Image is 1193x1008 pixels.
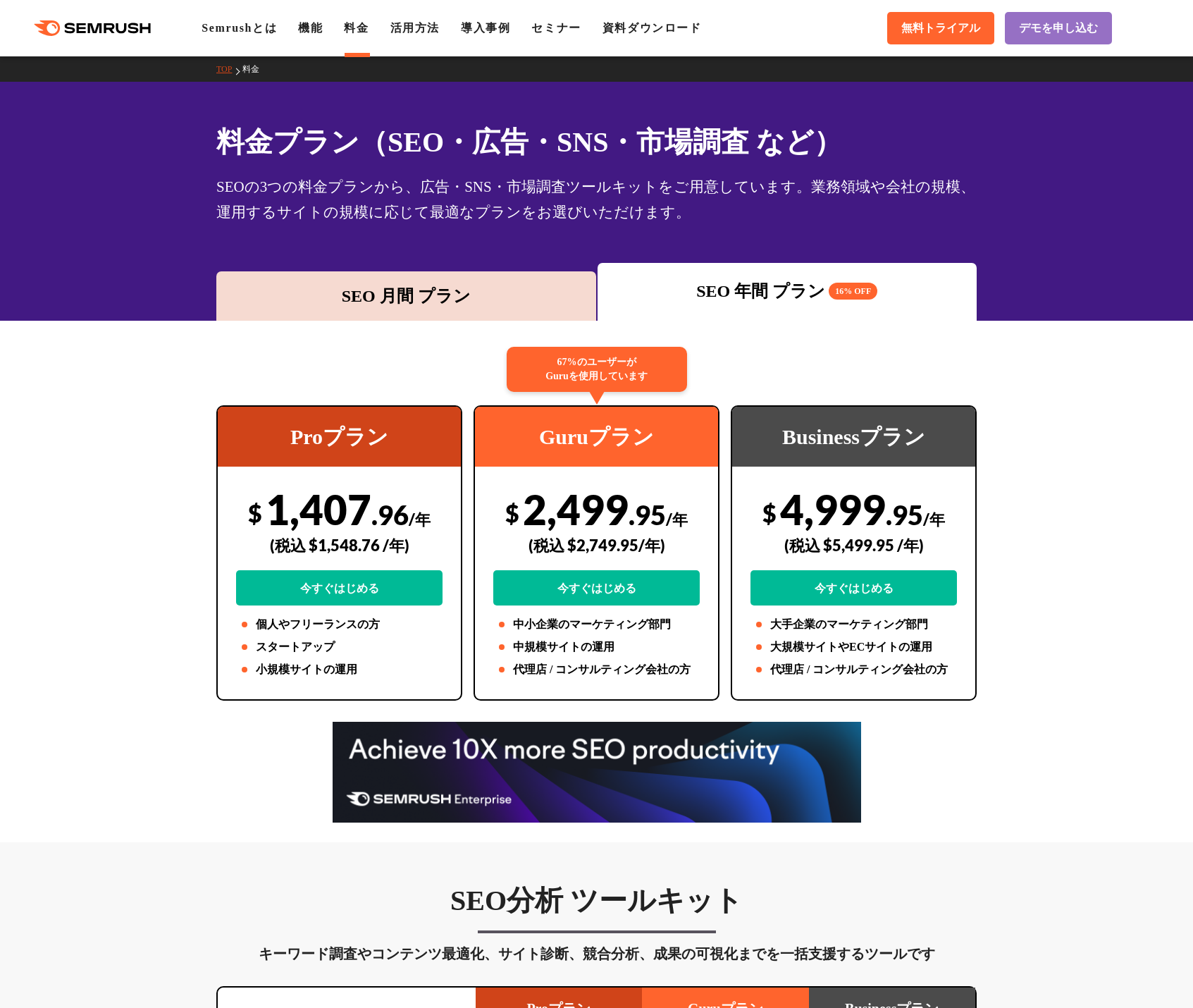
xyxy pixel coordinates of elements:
a: 無料トライアル [887,12,994,44]
a: 今すぐはじめる [493,570,700,606]
li: 代理店 / コンサルティング会社の方 [750,661,957,678]
a: 活用方法 [390,22,440,34]
li: スタートアップ [236,639,443,656]
div: 2,499 [493,484,700,606]
a: 料金 [242,64,270,74]
li: 小規模サイトの運用 [236,661,443,678]
a: Semrushとは [202,22,277,34]
div: 4,999 [750,484,957,606]
a: 資料ダウンロード [602,22,702,34]
div: SEO 年間 プラン [605,278,970,304]
div: (税込 $1,548.76 /年) [236,520,443,570]
span: $ [762,498,777,527]
div: SEOの3つの料金プランから、広告・SNS・市場調査ツールキットをご用意しています。業務領域や会社の規模、運用するサイトの規模に応じて最適なプランをお選びいただけます。 [216,174,977,225]
span: $ [248,498,262,527]
span: 16% OFF [829,283,877,300]
div: (税込 $2,749.95/年) [493,520,700,570]
div: Guruプラン [475,407,718,467]
div: キーワード調査やコンテンツ最適化、サイト診断、競合分析、成果の可視化までを一括支援するツールです [216,942,977,965]
li: 代理店 / コンサルティング会社の方 [493,661,700,678]
a: 料金 [344,22,369,34]
span: デモを申し込む [1019,21,1098,36]
a: セミナー [531,22,581,34]
span: 無料トライアル [901,21,980,36]
li: 大手企業のマーケティング部門 [750,616,957,633]
a: デモを申し込む [1005,12,1112,44]
a: 機能 [298,22,323,34]
a: 今すぐはじめる [236,570,443,606]
span: .95 [886,498,923,531]
li: 個人やフリーランスの方 [236,616,443,633]
a: 導入事例 [461,22,510,34]
div: (税込 $5,499.95 /年) [750,520,957,570]
span: /年 [409,510,431,529]
li: 中規模サイトの運用 [493,639,700,656]
h1: 料金プラン（SEO・広告・SNS・市場調査 など） [216,121,977,163]
li: 大規模サイトやECサイトの運用 [750,639,957,656]
div: 67%のユーザーが Guruを使用しています [507,347,687,392]
div: SEO 月間 プラン [223,283,589,309]
li: 中小企業のマーケティング部門 [493,616,700,633]
div: Businessプラン [732,407,975,467]
a: TOP [216,64,242,74]
span: /年 [666,510,688,529]
div: 1,407 [236,484,443,606]
span: .95 [629,498,666,531]
span: .96 [371,498,409,531]
a: 今すぐはじめる [750,570,957,606]
span: $ [505,498,519,527]
span: /年 [923,510,945,529]
h3: SEO分析 ツールキット [216,883,977,918]
div: Proプラン [218,407,461,467]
